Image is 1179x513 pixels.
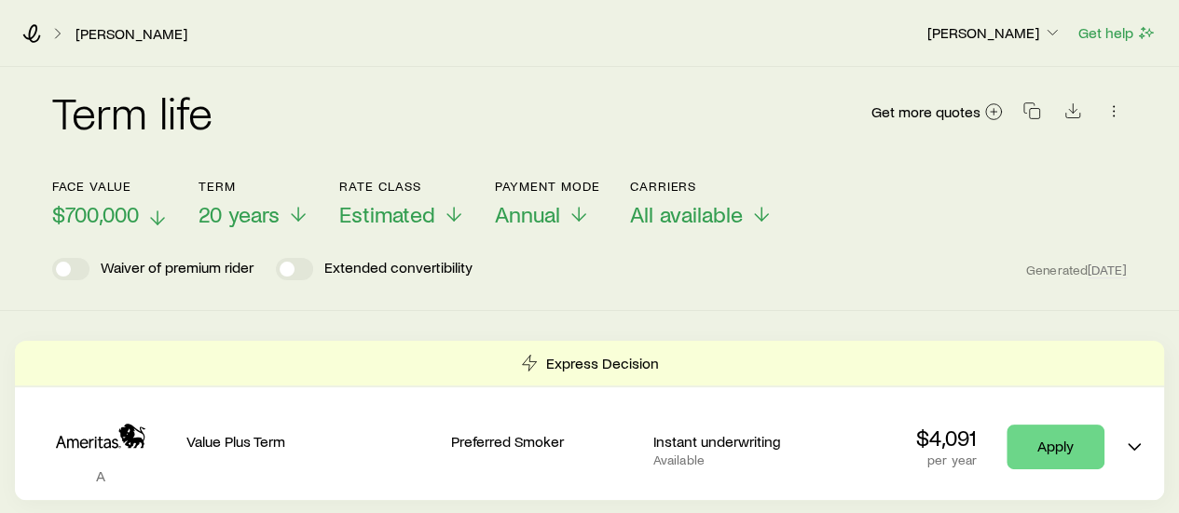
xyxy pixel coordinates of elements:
[653,432,841,451] p: Instant underwriting
[199,201,280,227] span: 20 years
[1026,262,1127,278] span: Generated
[630,179,773,194] p: Carriers
[339,179,465,194] p: Rate Class
[324,258,473,280] p: Extended convertibility
[339,201,435,227] span: Estimated
[916,452,977,467] p: per year
[451,432,638,451] p: Preferred Smoker
[52,179,169,228] button: Face value$700,000
[495,179,600,194] p: Payment Mode
[199,179,309,194] p: Term
[1077,22,1157,44] button: Get help
[871,104,980,119] span: Get more quotes
[630,201,743,227] span: All available
[52,179,169,194] p: Face value
[916,425,977,451] p: $4,091
[495,201,560,227] span: Annual
[495,179,600,228] button: Payment ModeAnnual
[1060,105,1086,123] a: Download CSV
[75,25,188,43] a: [PERSON_NAME]
[186,432,436,451] p: Value Plus Term
[926,22,1062,45] button: [PERSON_NAME]
[101,258,254,280] p: Waiver of premium rider
[15,341,1164,500] div: Term quotes
[199,179,309,228] button: Term20 years
[52,201,139,227] span: $700,000
[1007,425,1104,469] a: Apply
[653,452,841,467] p: Available
[630,179,773,228] button: CarriersAll available
[546,354,659,372] p: Express Decision
[871,101,1004,123] a: Get more quotes
[339,179,465,228] button: Rate ClassEstimated
[30,466,171,485] p: A
[927,23,1062,42] p: [PERSON_NAME]
[1088,262,1127,278] span: [DATE]
[52,89,212,134] h2: Term life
